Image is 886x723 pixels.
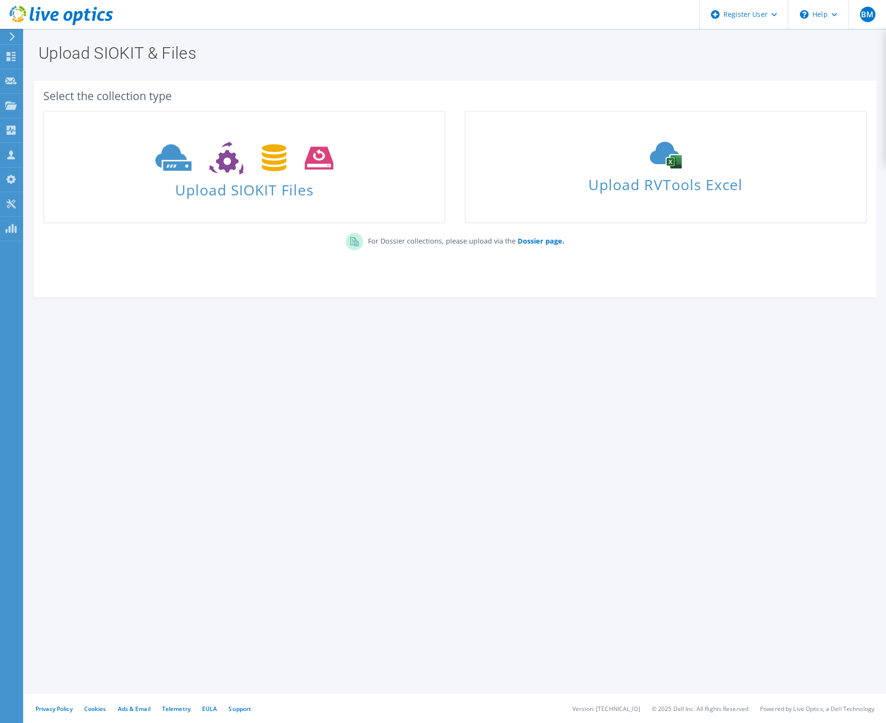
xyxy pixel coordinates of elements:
[36,705,73,713] a: Privacy Policy
[38,45,867,61] h1: Upload SIOKIT & Files
[202,705,217,713] a: EULA
[363,233,564,246] p: For Dossier collections, please upload via the
[43,90,867,101] div: Select the collection type
[860,7,875,22] span: BM
[760,705,874,713] li: Powered by Live Optics, a Dell Technology
[228,705,251,713] a: Support
[162,705,190,713] a: Telemetry
[44,177,444,197] span: Upload SIOKIT Files
[572,705,640,713] li: Version: [TECHNICAL_ID]
[84,705,106,713] a: Cookies
[466,172,866,193] span: Upload RVTools Excel
[118,705,151,713] a: Ads & Email
[652,705,748,713] li: © 2025 Dell Inc. All Rights Reserved
[800,10,809,19] svg: \n
[518,236,564,245] b: Dossier page.
[43,111,445,223] a: Upload SIOKIT Files
[516,236,564,245] a: Dossier page.
[465,111,867,223] a: Upload RVTools Excel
